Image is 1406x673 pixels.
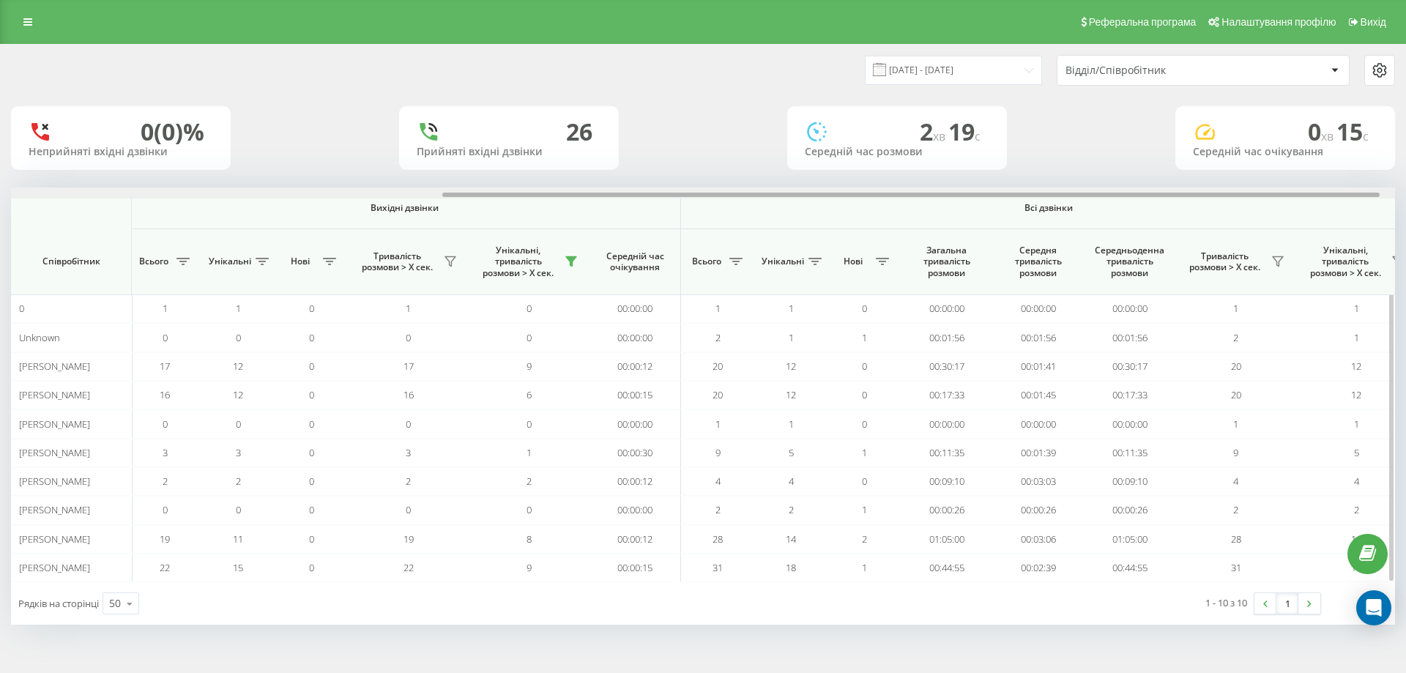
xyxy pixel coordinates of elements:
span: 0 [309,475,314,488]
span: 17 [403,360,414,373]
td: 00:00:00 [589,409,681,438]
span: 0 [309,302,314,315]
span: 1 [789,331,794,344]
span: 6 [527,388,532,401]
span: [PERSON_NAME] [19,360,90,373]
td: 00:00:26 [992,496,1084,524]
span: 0 [309,561,314,574]
td: 00:11:35 [901,439,992,467]
span: 1 [1354,417,1359,431]
span: 8 [527,532,532,546]
span: Нові [835,256,871,267]
div: Відділ/Співробітник [1065,64,1241,77]
span: [PERSON_NAME] [19,388,90,401]
td: 00:00:00 [1084,409,1175,438]
td: 00:17:33 [1084,381,1175,409]
td: 00:30:17 [901,352,992,381]
span: 0 [309,503,314,516]
span: 19 [403,532,414,546]
span: 2 [1233,503,1238,516]
td: 00:02:39 [992,554,1084,582]
span: Середній час очікування [600,250,669,273]
span: 4 [789,475,794,488]
span: 20 [713,360,723,373]
span: 0 [309,388,314,401]
span: 31 [1231,561,1241,574]
td: 00:00:00 [992,409,1084,438]
span: Unknown [19,331,60,344]
span: 0 [309,331,314,344]
span: 1 [1354,302,1359,315]
td: 00:00:00 [1084,294,1175,323]
div: Прийняті вхідні дзвінки [417,146,601,158]
span: 0 [406,503,411,516]
span: 0 [236,331,241,344]
td: 00:00:00 [901,409,992,438]
span: [PERSON_NAME] [19,417,90,431]
span: 2 [862,532,867,546]
span: 12 [233,360,243,373]
td: 00:01:56 [992,323,1084,352]
span: 22 [160,561,170,574]
span: Середня тривалість розмови [1003,245,1073,279]
div: Середній час розмови [805,146,989,158]
span: 0 [527,417,532,431]
span: Налаштування профілю [1221,16,1336,28]
td: 00:01:56 [901,323,992,352]
span: 0 [527,503,532,516]
span: 19 [948,116,981,147]
td: 00:44:55 [1084,554,1175,582]
span: 12 [786,388,796,401]
span: 16 [160,388,170,401]
span: Унікальні, тривалість розмови > Х сек. [476,245,560,279]
span: Тривалість розмови > Х сек. [355,250,439,273]
td: 00:01:39 [992,439,1084,467]
span: c [1363,128,1369,144]
span: [PERSON_NAME] [19,475,90,488]
td: 00:00:00 [589,294,681,323]
span: Унікальні [762,256,804,267]
div: 0 (0)% [141,118,204,146]
span: Унікальні [209,256,251,267]
td: 00:03:06 [992,525,1084,554]
span: 3 [406,446,411,459]
span: Всього [688,256,725,267]
td: 00:00:26 [1084,496,1175,524]
span: 9 [527,360,532,373]
span: 1 [862,331,867,344]
span: 0 [406,417,411,431]
span: 1 [862,561,867,574]
span: 0 [309,532,314,546]
span: 1 [862,503,867,516]
span: Співробітник [23,256,119,267]
span: 14 [786,532,796,546]
span: 4 [1233,475,1238,488]
span: 2 [236,475,241,488]
td: 00:17:33 [901,381,992,409]
span: Вихідні дзвінки [163,202,647,214]
td: 00:00:26 [901,496,992,524]
span: Реферальна програма [1089,16,1197,28]
span: 1 [1233,302,1238,315]
span: 0 [236,503,241,516]
span: Загальна тривалість розмови [912,245,981,279]
span: 2 [789,503,794,516]
span: c [975,128,981,144]
span: Середньоденна тривалість розмови [1095,245,1164,279]
span: 14 [1351,532,1361,546]
span: Тривалість розмови > Х сек. [1183,250,1267,273]
span: хв [1321,128,1336,144]
span: 1 [715,302,721,315]
td: 00:00:15 [589,554,681,582]
span: 22 [403,561,414,574]
td: 01:05:00 [1084,525,1175,554]
span: 5 [789,446,794,459]
span: 1 [236,302,241,315]
span: 4 [715,475,721,488]
span: 0 [1308,116,1336,147]
span: 0 [862,475,867,488]
span: 1 [163,302,168,315]
div: Open Intercom Messenger [1356,590,1391,625]
span: 2 [527,475,532,488]
td: 00:11:35 [1084,439,1175,467]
